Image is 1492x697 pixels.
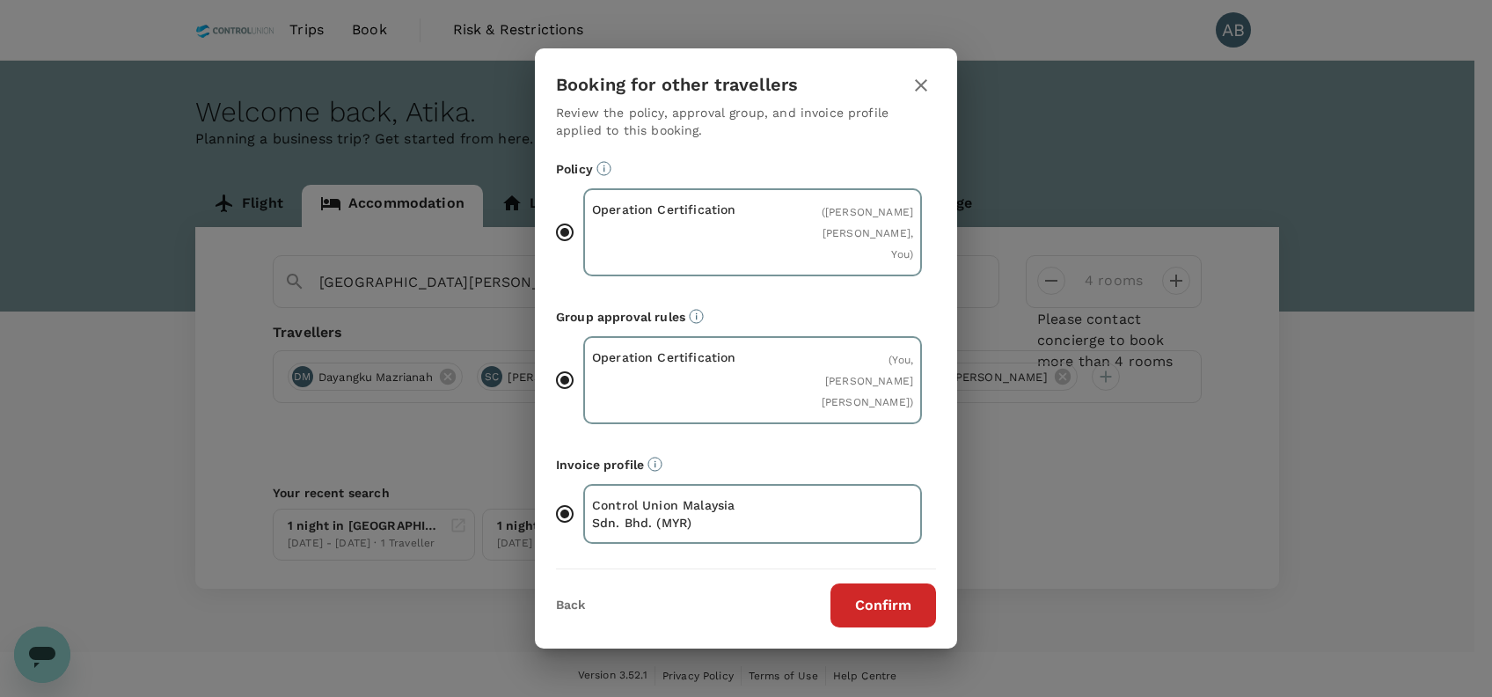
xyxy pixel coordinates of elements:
svg: Default approvers or custom approval rules (if available) are based on the user group. [689,309,704,324]
span: ( You, [PERSON_NAME] [PERSON_NAME] ) [822,354,913,408]
p: Operation Certification [592,348,753,366]
p: Operation Certification [592,201,753,218]
button: Back [556,598,585,613]
svg: The payment currency and company information are based on the selected invoice profile. [647,457,662,472]
h3: Booking for other travellers [556,75,798,95]
svg: Booking restrictions are based on the selected travel policy. [596,161,611,176]
p: Control Union Malaysia Sdn. Bhd. (MYR) [592,496,753,532]
p: Policy [556,160,936,178]
button: Confirm [830,583,936,627]
p: Group approval rules [556,308,936,326]
span: ( [PERSON_NAME] [PERSON_NAME], You ) [822,206,913,260]
p: Invoice profile [556,456,936,473]
p: Review the policy, approval group, and invoice profile applied to this booking. [556,104,936,139]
